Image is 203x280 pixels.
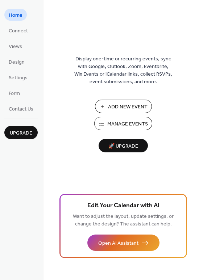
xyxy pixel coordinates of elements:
[9,43,22,51] span: Views
[9,105,33,113] span: Contact Us
[4,126,38,139] button: Upgrade
[9,59,25,66] span: Design
[4,87,24,99] a: Form
[9,27,28,35] span: Connect
[4,103,38,115] a: Contact Us
[4,56,29,68] a: Design
[9,12,22,19] span: Home
[99,139,148,152] button: 🚀 Upgrade
[9,90,20,97] span: Form
[9,74,28,82] span: Settings
[4,9,27,21] a: Home
[87,235,159,251] button: Open AI Assistant
[87,201,159,211] span: Edit Your Calendar with AI
[4,71,32,83] a: Settings
[4,40,26,52] a: Views
[10,129,32,137] span: Upgrade
[74,55,172,86] span: Display one-time or recurring events, sync with Google, Outlook, Zoom, Eventbrite, Wix Events or ...
[73,212,174,229] span: Want to adjust the layout, update settings, or change the design? The assistant can help.
[108,103,148,111] span: Add New Event
[103,141,144,151] span: 🚀 Upgrade
[107,120,148,128] span: Manage Events
[4,24,32,36] a: Connect
[94,117,152,130] button: Manage Events
[98,240,138,247] span: Open AI Assistant
[95,100,152,113] button: Add New Event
